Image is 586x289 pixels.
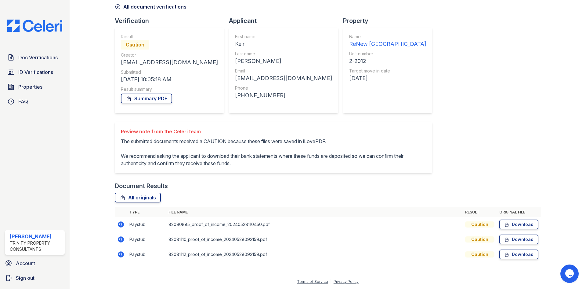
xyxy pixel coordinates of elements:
[349,68,426,74] div: Target move in date
[127,247,166,262] td: Paystub
[5,81,65,93] a: Properties
[349,34,426,48] a: Name ReNew [GEOGRAPHIC_DATA]
[16,260,35,267] span: Account
[166,217,463,232] td: 82090885_proof_of_income_20240528110450.pdf
[499,235,538,244] a: Download
[349,40,426,48] div: ReNew [GEOGRAPHIC_DATA]
[121,138,426,167] p: The submitted documents received a CAUTION because these files were saved in iLovePDF. We recomme...
[235,85,332,91] div: Phone
[349,74,426,83] div: [DATE]
[5,66,65,78] a: ID Verifications
[115,17,229,25] div: Verification
[10,240,62,252] div: Trinity Property Consultants
[16,274,34,282] span: Sign out
[334,279,359,284] a: Privacy Policy
[465,236,494,243] div: Caution
[2,272,67,284] a: Sign out
[463,207,497,217] th: Result
[121,52,218,58] div: Creator
[5,95,65,108] a: FAQ
[121,128,426,135] div: Review note from the Celeri team
[235,34,332,40] div: First name
[115,182,168,190] div: Document Results
[18,54,58,61] span: Doc Verifications
[166,232,463,247] td: 82081110_proof_of_income_20240528092159.pdf
[127,217,166,232] td: Paystub
[560,265,580,283] iframe: chat widget
[121,34,218,40] div: Result
[18,98,28,105] span: FAQ
[297,279,328,284] a: Terms of Service
[115,3,186,10] a: All document verifications
[5,51,65,64] a: Doc Verifications
[349,34,426,40] div: Name
[121,40,149,50] div: Caution
[2,20,67,32] img: CE_Logo_Blue-a8612792a0a2168367f1c8372b55b34899dd931a85d93a1a3d3e32e68fde9ad4.png
[121,75,218,84] div: [DATE] 10:05:18 AM
[121,69,218,75] div: Submitted
[349,57,426,65] div: 2-2012
[235,74,332,83] div: [EMAIL_ADDRESS][DOMAIN_NAME]
[235,91,332,100] div: [PHONE_NUMBER]
[330,279,331,284] div: |
[499,220,538,229] a: Download
[229,17,343,25] div: Applicant
[349,51,426,57] div: Unit number
[121,58,218,67] div: [EMAIL_ADDRESS][DOMAIN_NAME]
[235,51,332,57] div: Last name
[121,86,218,92] div: Result summary
[127,207,166,217] th: Type
[465,251,494,258] div: Caution
[235,40,332,48] div: Keir
[499,250,538,259] a: Download
[166,207,463,217] th: File name
[18,69,53,76] span: ID Verifications
[127,232,166,247] td: Paystub
[465,221,494,228] div: Caution
[497,207,541,217] th: Original file
[343,17,437,25] div: Property
[18,83,42,91] span: Properties
[10,233,62,240] div: [PERSON_NAME]
[166,247,463,262] td: 82081112_proof_of_income_20240528092159.pdf
[115,193,161,202] a: All originals
[2,257,67,269] a: Account
[235,68,332,74] div: Email
[121,94,172,103] a: Summary PDF
[235,57,332,65] div: [PERSON_NAME]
